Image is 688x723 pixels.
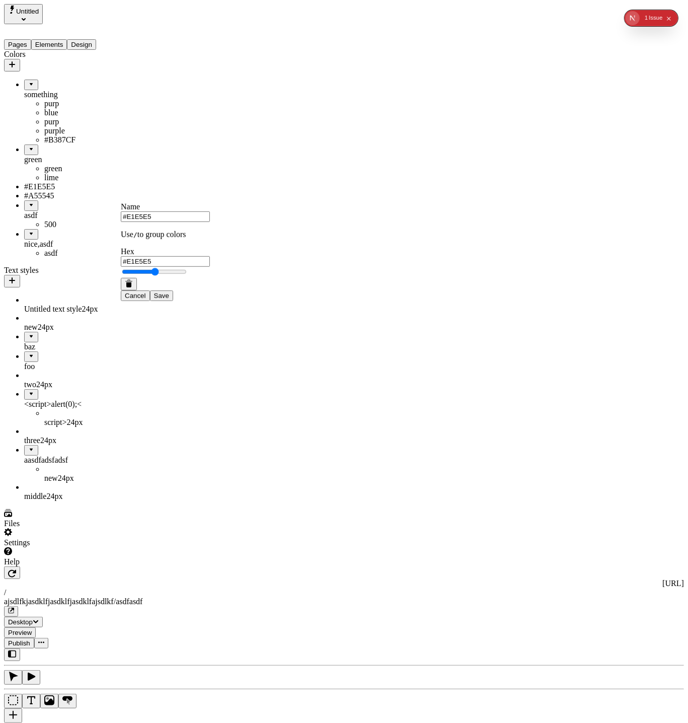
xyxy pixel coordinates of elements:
[40,436,56,445] span: 24 px
[24,191,125,200] div: #A55545
[24,182,125,191] div: #E1E5E5
[44,418,125,427] div: script>
[67,39,96,50] button: Design
[44,108,125,117] div: blue
[58,474,74,482] span: 24 px
[4,694,22,708] button: Box
[24,436,125,445] div: three
[44,126,125,135] div: purple
[24,380,125,389] div: two
[24,342,125,351] div: baz
[24,211,125,220] div: asdf
[24,400,125,409] div: <script>alert(0);<
[24,492,125,501] div: middle
[58,694,77,708] button: Button
[4,617,43,627] button: Desktop
[24,305,125,314] div: Untitled text style
[8,618,33,626] span: Desktop
[4,266,125,275] div: Text styles
[121,211,210,222] input: Name (optional)
[44,135,125,144] div: #B387CF
[133,231,137,239] code: /
[44,173,125,182] div: lime
[4,538,125,547] div: Settings
[44,220,125,229] div: 500
[150,291,173,301] button: Save
[82,305,98,313] span: 24 px
[38,323,54,331] span: 24 px
[4,39,31,50] button: Pages
[121,230,210,239] p: Use to group colors
[44,164,125,173] div: green
[44,474,125,483] div: new
[31,39,67,50] button: Elements
[44,99,125,108] div: purp
[44,249,125,258] div: asdf
[4,519,125,528] div: Files
[24,240,125,249] div: nice,asdf
[4,8,147,17] p: Cookie Test Route
[8,629,32,636] span: Preview
[154,292,169,300] span: Save
[4,579,684,588] div: [URL]
[121,291,150,301] button: Cancel
[8,639,30,647] span: Publish
[67,418,83,426] span: 24 px
[4,627,36,638] button: Preview
[44,117,125,126] div: purp
[24,323,125,332] div: new
[24,456,125,465] div: aasdfadsfadsf
[125,292,146,300] span: Cancel
[4,50,125,59] div: Colors
[121,202,210,211] div: Name
[22,694,40,708] button: Text
[46,492,62,500] span: 24 px
[4,597,684,606] div: ajsdlfkjasdklfjasdklfjasdklfajsdlkf/asdfasdf
[4,638,34,648] button: Publish
[4,557,125,566] div: Help
[4,588,684,597] div: /
[40,694,58,708] button: Image
[16,8,39,15] span: Untitled
[24,155,125,164] div: green
[4,4,43,24] button: Select site
[24,362,125,371] div: foo
[121,247,210,256] div: Hex
[36,380,52,389] span: 24 px
[24,90,125,99] div: something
